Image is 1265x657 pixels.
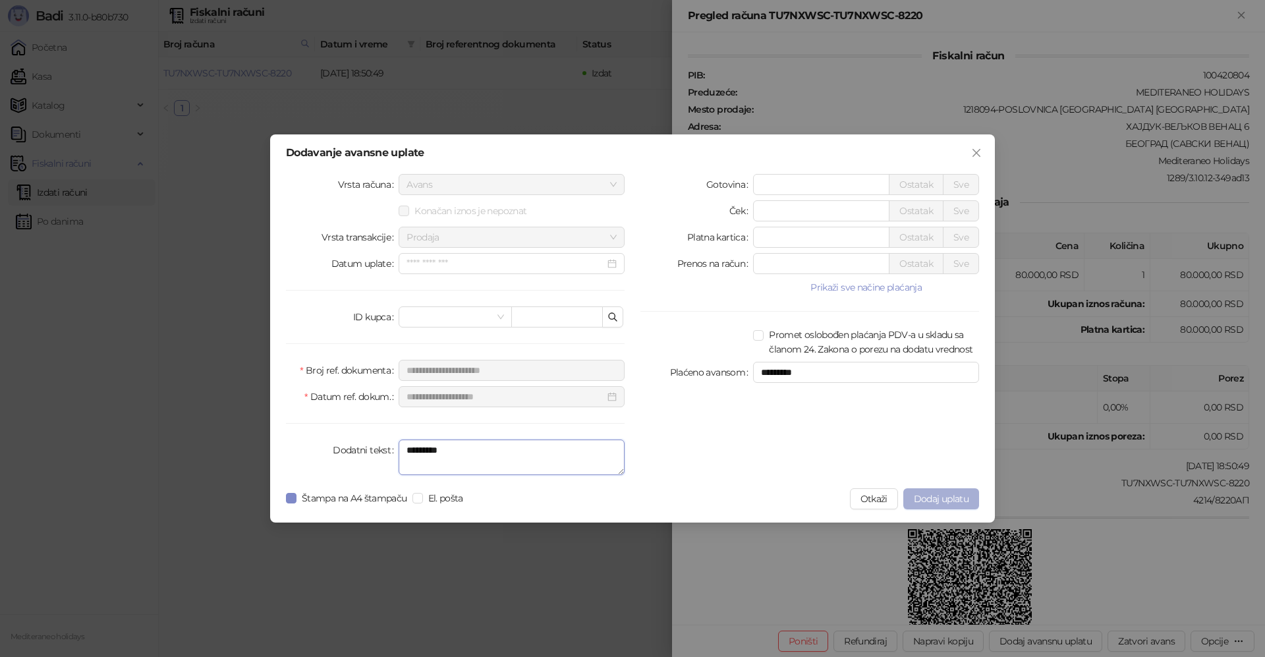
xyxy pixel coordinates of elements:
[322,227,399,248] label: Vrsta transakcije
[407,175,617,194] span: Avans
[677,253,754,274] label: Prenos na račun
[338,174,399,195] label: Vrsta računa
[889,227,943,248] button: Ostatak
[353,306,399,328] label: ID kupca
[687,227,753,248] label: Platna kartica
[304,386,399,407] label: Datum ref. dokum.
[850,488,898,509] button: Otkaži
[889,174,943,195] button: Ostatak
[943,253,979,274] button: Sve
[407,256,605,271] input: Datum uplate
[399,360,625,381] input: Broj ref. dokumenta
[423,491,468,505] span: El. pošta
[333,440,399,461] label: Dodatni tekst
[407,227,617,247] span: Prodaja
[729,200,753,221] label: Ček
[399,440,625,475] textarea: Dodatni tekst
[706,174,753,195] label: Gotovina
[670,362,754,383] label: Plaćeno avansom
[943,200,979,221] button: Sve
[889,200,943,221] button: Ostatak
[764,328,979,357] span: Promet oslobođen plaćanja PDV-a u skladu sa članom 24. Zakona o porezu na dodatu vrednost
[286,148,979,158] div: Dodavanje avansne uplate
[943,227,979,248] button: Sve
[943,174,979,195] button: Sve
[409,204,532,218] span: Konačan iznos je nepoznat
[889,253,943,274] button: Ostatak
[753,279,979,295] button: Prikaži sve načine plaćanja
[903,488,979,509] button: Dodaj uplatu
[914,493,969,505] span: Dodaj uplatu
[296,491,412,505] span: Štampa na A4 štampaču
[971,148,982,158] span: close
[966,142,987,163] button: Close
[966,148,987,158] span: Zatvori
[331,253,399,274] label: Datum uplate
[300,360,399,381] label: Broj ref. dokumenta
[407,389,605,404] input: Datum ref. dokum.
